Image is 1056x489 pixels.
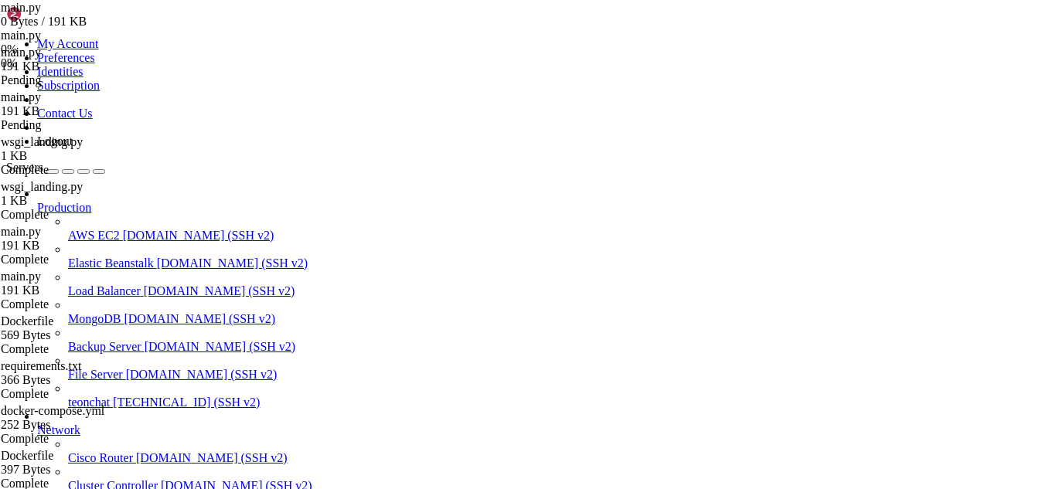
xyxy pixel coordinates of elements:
[6,114,855,125] x-row: Memory usage: 19% IPv4 address for eth0: [TECHNICAL_ID]
[1,418,144,432] div: 252 Bytes
[1,194,144,208] div: 1 KB
[1,42,144,56] div: 0%
[6,222,855,233] x-row: 0 updates can be applied immediately.
[6,298,855,309] x-row: Last login: [DATE] from [TECHNICAL_ID]
[6,287,855,298] x-row: *** System restart required ***
[6,71,855,82] x-row: System information as of [DATE]
[6,309,855,320] x-row: root@teonchat:~# cd meuapp
[1,90,144,118] span: main.py
[6,179,855,190] x-row: [URL][DOMAIN_NAME]
[1,163,144,177] div: Complete
[1,387,144,401] div: Complete
[1,404,144,432] span: docker-compose.yml
[6,147,855,158] x-row: * Strictly confined Kubernetes makes edge and IoT secure. Learn how MicroK8s
[1,149,144,163] div: 1 KB
[1,135,144,163] span: wsgi_landing.py
[1,46,144,73] span: main.py
[1,449,144,477] span: Dockerfile
[1,359,144,387] span: requirements.txt
[1,104,144,118] div: 191 KB
[1,314,53,328] span: Dockerfile
[6,158,855,168] x-row: just raised the bar for easy, resilient and secure K8s cluster deployment.
[1,180,83,193] span: wsgi_landing.py
[1,225,144,253] span: main.py
[6,255,855,266] x-row: Learn more about enabling ESM Apps service at [URL][DOMAIN_NAME]
[1,373,144,387] div: 366 Bytes
[140,320,145,331] div: (24, 29)
[1,239,144,253] div: 191 KB
[1,284,144,297] div: 191 KB
[1,208,144,222] div: Complete
[1,73,144,87] div: Pending
[1,1,41,14] span: main.py
[1,118,144,132] div: Pending
[6,39,855,49] x-row: * Management: [URL][DOMAIN_NAME]
[6,125,855,136] x-row: Swap usage: 0% IPv6 address for eth0: [TECHNICAL_ID]
[1,180,144,208] span: wsgi_landing.py
[1,449,53,462] span: Dockerfile
[1,90,41,104] span: main.py
[6,93,855,104] x-row: System load: 0.0 Processes: 128
[6,104,855,114] x-row: Usage of /: 44.0% of 37.23GB Users logged in: 0
[1,404,104,417] span: docker-compose.yml
[1,253,144,267] div: Complete
[6,244,855,255] x-row: 1 additional security update can be applied with ESM Apps.
[1,463,144,477] div: 397 Bytes
[1,314,144,342] span: Dockerfile
[1,359,81,372] span: requirements.txt
[1,1,144,29] span: main.py
[1,59,144,73] div: 191 KB
[1,29,144,42] div: main.py
[1,270,41,283] span: main.py
[6,49,855,60] x-row: * Support: [URL][DOMAIN_NAME]
[6,201,855,212] x-row: Expanded Security Maintenance for Applications is not enabled.
[6,320,855,331] x-row: root@teonchat:~/meuapp#
[1,15,144,29] div: 0 Bytes / 191 KB
[1,328,144,342] div: 569 Bytes
[6,6,855,17] x-row: Welcome to Ubuntu 24.04.3 LTS (GNU/Linux 6.8.0-71-generic x86_64)
[1,270,144,297] span: main.py
[6,28,855,39] x-row: * Documentation: [URL][DOMAIN_NAME]
[1,135,83,148] span: wsgi_landing.py
[1,46,41,59] span: main.py
[1,297,144,311] div: Complete
[1,225,41,238] span: main.py
[1,432,144,446] div: Complete
[1,342,144,356] div: Complete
